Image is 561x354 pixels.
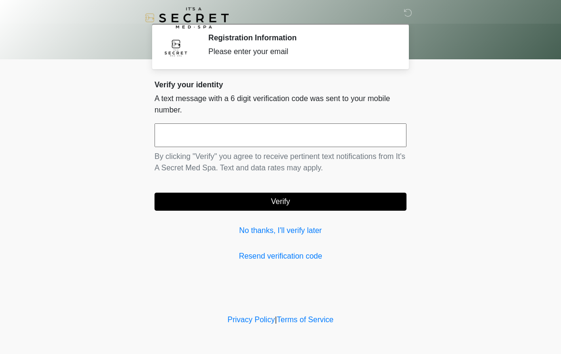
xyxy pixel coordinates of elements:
a: Resend verification code [155,251,406,262]
button: Verify [155,193,406,211]
img: It's A Secret Med Spa Logo [145,7,229,28]
a: | [275,316,277,324]
div: Please enter your email [208,46,392,57]
img: Agent Avatar [162,33,190,62]
a: No thanks, I'll verify later [155,225,406,236]
a: Privacy Policy [228,316,275,324]
a: Terms of Service [277,316,333,324]
p: A text message with a 6 digit verification code was sent to your mobile number. [155,93,406,116]
h2: Verify your identity [155,80,406,89]
h2: Registration Information [208,33,392,42]
p: By clicking "Verify" you agree to receive pertinent text notifications from It's A Secret Med Spa... [155,151,406,174]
